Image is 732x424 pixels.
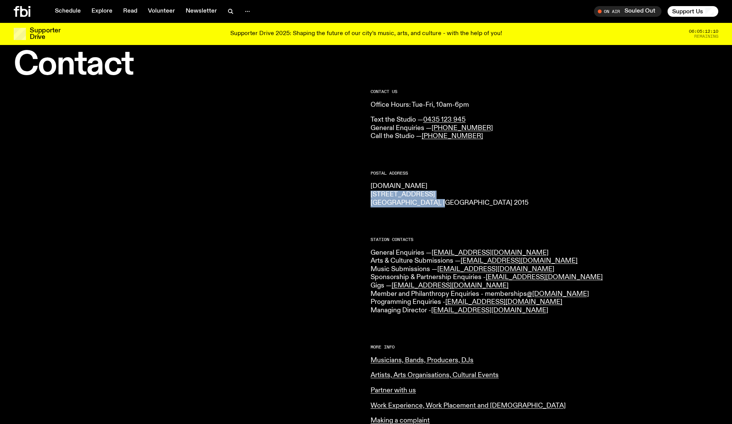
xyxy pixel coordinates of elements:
a: [EMAIL_ADDRESS][DOMAIN_NAME] [445,299,562,305]
p: Supporter Drive 2025: Shaping the future of our city’s music, arts, and culture - with the help o... [230,31,502,37]
a: Making a complaint [371,417,430,424]
a: Volunteer [143,6,180,17]
a: [EMAIL_ADDRESS][DOMAIN_NAME] [392,282,509,289]
a: Musicians, Bands, Producers, DJs [371,357,474,364]
a: [PHONE_NUMBER] [432,125,493,132]
a: Artists, Arts Organisations, Cultural Events [371,372,499,379]
p: [DOMAIN_NAME] [STREET_ADDRESS] [GEOGRAPHIC_DATA], [GEOGRAPHIC_DATA] 2015 [371,182,718,207]
a: Schedule [50,6,85,17]
p: Office Hours: Tue-Fri, 10am-6pm [371,101,718,109]
span: Support Us [672,8,703,15]
a: @[DOMAIN_NAME] [527,291,589,297]
h2: More Info [371,345,718,349]
a: [EMAIL_ADDRESS][DOMAIN_NAME] [437,266,554,273]
a: Newsletter [181,6,222,17]
a: 0435 123 945 [423,116,466,123]
span: Remaining [694,34,718,39]
a: [EMAIL_ADDRESS][DOMAIN_NAME] [431,307,548,314]
a: [EMAIL_ADDRESS][DOMAIN_NAME] [461,257,578,264]
a: Read [119,6,142,17]
h2: Station Contacts [371,238,718,242]
button: On AirSouled Out [594,6,661,17]
p: Text the Studio — General Enquiries — Call the Studio — [371,116,718,141]
p: General Enquiries — Arts & Culture Submissions — Music Submissions — Sponsorship & Partnership En... [371,249,718,315]
a: Explore [87,6,117,17]
h2: Postal Address [371,171,718,175]
h2: CONTACT US [371,90,718,94]
h3: Supporter Drive [30,27,60,40]
h1: Contact [14,50,361,80]
a: [PHONE_NUMBER] [422,133,483,140]
span: 06:05:12:10 [689,29,718,34]
a: Partner with us [371,387,416,394]
a: [EMAIL_ADDRESS][DOMAIN_NAME] [432,249,549,256]
a: Work Experience, Work Placement and [DEMOGRAPHIC_DATA] [371,402,566,409]
button: Support Us [668,6,718,17]
a: [EMAIL_ADDRESS][DOMAIN_NAME] [486,274,603,281]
